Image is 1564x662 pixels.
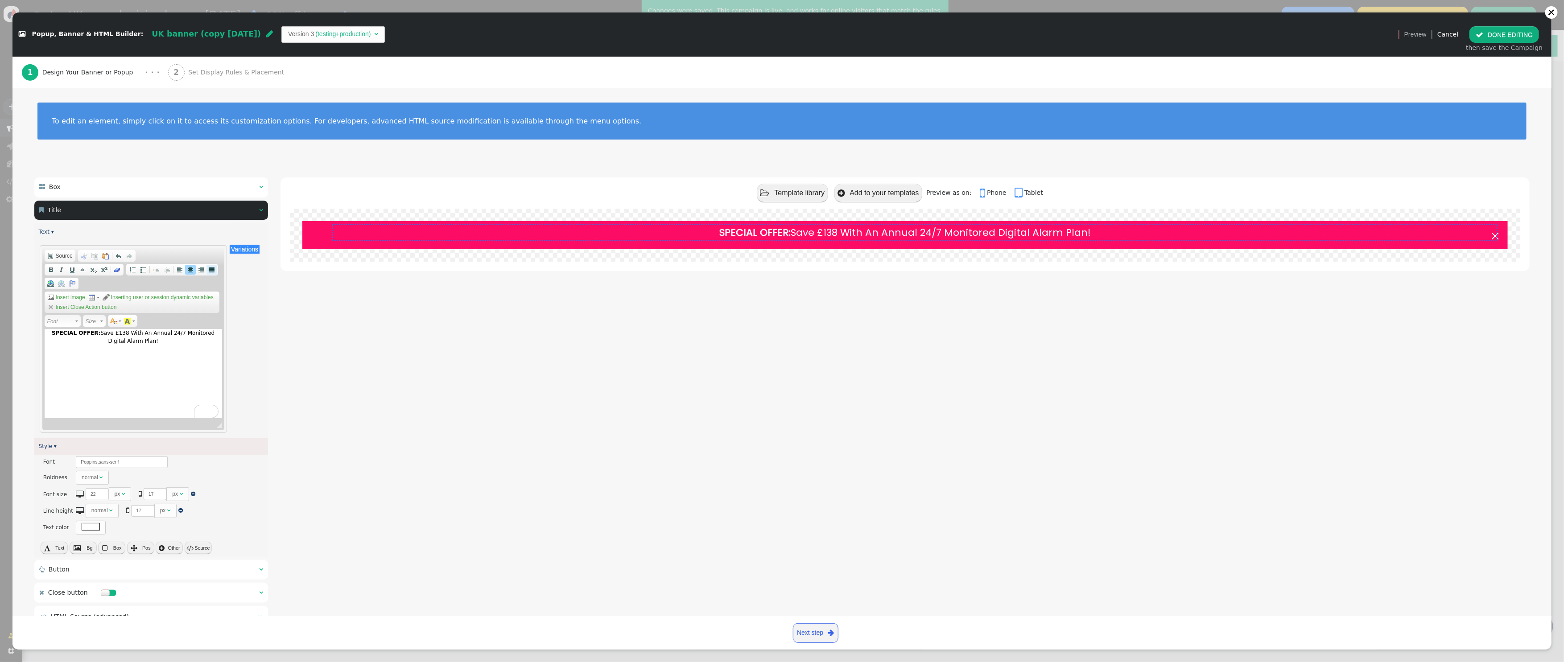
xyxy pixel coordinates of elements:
a: Link (⌘+K) [45,279,56,288]
span:  [980,187,987,199]
a: Size [83,315,106,327]
div: then save the Campaign [1466,43,1543,53]
a: 1 Design Your Banner or Popup · · · [22,57,168,88]
span: Bg [87,545,92,551]
span:  [19,31,25,37]
span: Size [86,316,99,327]
span: Line height [43,508,73,514]
span: Pos [142,545,151,551]
a: Paste (⌘+V) [100,251,111,261]
div: To edit an element, simply click on it to access its customization options. For developers, advan... [52,117,1512,125]
button: DONE EDITING [1469,26,1539,42]
a: Source [45,251,74,261]
span:  [1476,31,1483,38]
a: Cut (⌘+X) [79,251,90,261]
a: Text Color [109,316,123,326]
span:  [109,508,113,513]
a: Unlink [56,279,67,288]
span:  [186,545,193,551]
td: (testing+production) [314,29,372,39]
span: Boldness [43,474,67,481]
a:  [178,507,183,514]
a: Insert Close Action button [45,302,119,312]
a: Cancel [1437,31,1458,38]
div: normal [91,506,108,514]
span: Button [49,566,70,573]
span:  [76,490,84,498]
span: UK banner (copy [DATE]) [152,29,261,38]
button:  Bg [70,542,97,554]
span:  [266,30,273,38]
button: Template library [757,184,828,202]
span:  [838,189,845,197]
div: Save £138 With An Annual 24/7 Monitored Digital Alarm Plan! [324,225,1486,240]
span:  [76,507,84,514]
span: Insert image [54,294,85,301]
span:  [259,184,263,190]
a: Next step [793,623,838,643]
div: normal [82,473,98,481]
span:  [159,545,165,551]
span:  [39,566,45,572]
a: Center [185,265,196,275]
span:  [102,545,107,551]
a: 2 Set Display Rules & Placement [168,57,304,88]
button: Source [185,542,212,554]
a: Subscript [88,265,99,275]
span: Inserting user or session dynamic variables [110,294,214,301]
a: Insert image [45,292,87,302]
button:  Text [41,542,68,554]
span: Box [49,183,61,190]
a: Font [45,315,81,327]
span:  [40,613,47,620]
span:  [131,545,137,551]
span:  [258,613,262,620]
a: Tablet [1015,189,1043,196]
span:  [760,189,769,197]
b: 2 [173,68,179,77]
span:  [167,508,171,513]
span:  [39,589,44,596]
a: Anchor [67,279,78,288]
span: Source [54,252,73,259]
td: Version 3 [288,29,314,39]
strong: SPECIAL OFFER: [719,226,791,239]
strong: SPECIAL OFFER: [52,330,100,336]
div: px [115,490,120,498]
a: Table [87,292,101,302]
div: Save £138 With An Annual 24/7 Monitored Digital Alarm Plan! [48,329,219,345]
a: Strikethrough [78,265,88,275]
span: Design Your Banner or Popup [42,68,137,77]
a: Phone [980,189,1013,196]
button:  Box [98,542,125,554]
a: Redo (⌘+Y) [124,251,135,261]
a: Undo (⌘+Z) [113,251,124,261]
button: Other [156,542,183,554]
a: Insert/Remove Numbered List [127,265,138,275]
a: Style ▾ [39,443,57,449]
span: Resize [211,423,222,428]
span:  [259,207,263,213]
a: Align Right [196,265,206,275]
a: Text ▾ [39,229,54,235]
a: Inserting user or session dynamic variables [101,292,215,302]
a: Decrease Indent [151,265,161,275]
span:  [39,207,44,213]
span:  [99,475,103,480]
button:  Pos [127,542,154,554]
a: Copy (⌘+C) [90,251,100,261]
a: Increase Indent [161,265,172,275]
span: HTML Source (advanced) [51,613,129,620]
span: Font size [43,491,67,498]
span: Font [47,316,74,327]
button: Variations [230,245,260,254]
span:  [828,627,834,638]
button: Add to your templates [834,184,922,202]
span:  [259,566,263,572]
a: Align Left [174,265,185,275]
span:  [44,545,50,551]
span: Text [55,545,64,551]
span:  [74,545,81,551]
div: To enrich screen reader interactions, please activate Accessibility in Grammarly extension settings [45,329,222,418]
a: Insert/Remove Bulleted List [138,265,149,275]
